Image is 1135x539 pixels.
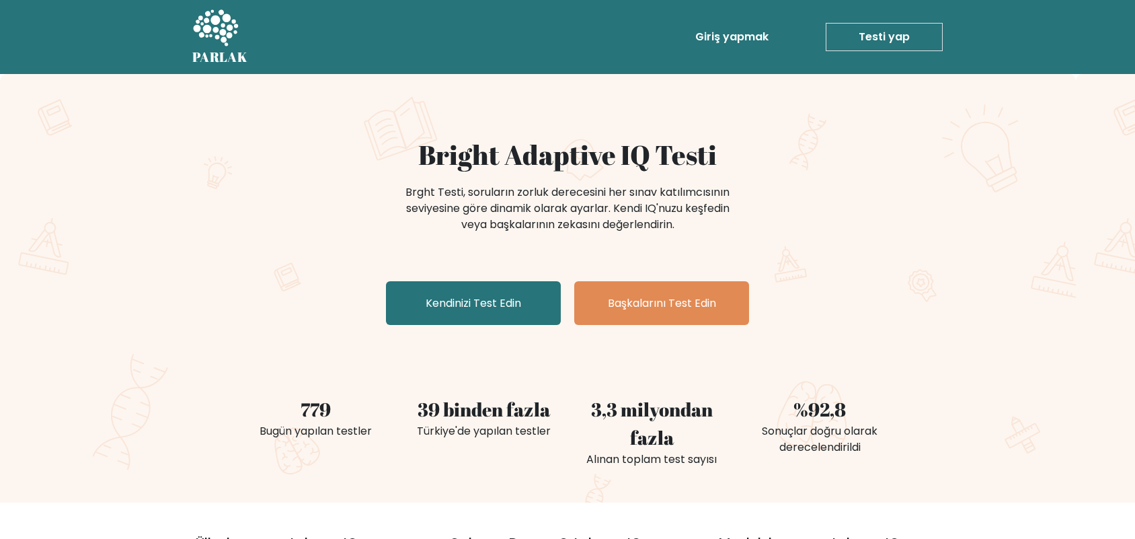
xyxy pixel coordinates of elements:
a: PARLAK [192,5,247,69]
a: Başkalarını Test Edin [574,281,749,325]
font: Giriş yapmak [695,29,769,44]
font: Türkiye'de yapılan testler [417,423,551,439]
a: Kendinizi Test Edin [386,281,561,325]
a: Giriş yapmak [690,24,774,50]
font: 779 [301,396,331,422]
font: Kendinizi Test Edin [426,295,521,311]
font: Bright Adaptive IQ Testi [418,137,717,173]
font: 3,3 milyondan fazla [591,396,713,450]
font: Bugün yapılan testler [260,423,372,439]
font: PARLAK [192,48,247,66]
font: Brght Testi, soruların zorluk derecesini her sınav katılımcısının seviyesine göre dinamik olarak ... [405,184,730,232]
font: Başkalarını Test Edin [608,295,716,311]
font: %92,8 [793,396,846,422]
font: Sonuçlar doğru olarak derecelendirildi [762,423,877,455]
a: Testi yap [826,23,943,51]
font: Alınan toplam test sayısı [586,452,717,467]
font: 39 binden fazla [418,396,550,422]
font: Testi yap [859,29,910,44]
